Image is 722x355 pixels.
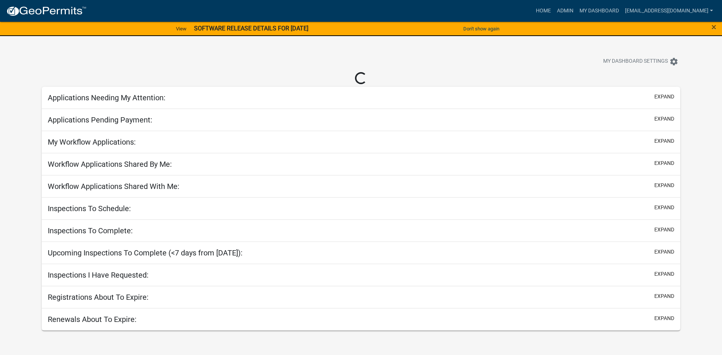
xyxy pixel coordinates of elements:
[48,270,149,279] h5: Inspections I Have Requested:
[654,159,674,167] button: expand
[654,314,674,322] button: expand
[173,23,190,35] a: View
[48,160,172,169] h5: Workflow Applications Shared By Me:
[711,22,716,32] span: ×
[654,226,674,234] button: expand
[654,204,674,211] button: expand
[654,181,674,189] button: expand
[576,4,622,18] a: My Dashboard
[48,182,179,191] h5: Workflow Applications Shared With Me:
[654,248,674,256] button: expand
[48,315,137,324] h5: Renewals About To Expire:
[603,57,668,66] span: My Dashboard Settings
[622,4,716,18] a: [EMAIL_ADDRESS][DOMAIN_NAME]
[654,270,674,278] button: expand
[48,226,133,235] h5: Inspections To Complete:
[460,23,502,35] button: Don't show again
[48,293,149,302] h5: Registrations About To Expire:
[654,292,674,300] button: expand
[48,137,136,147] h5: My Workflow Applications:
[654,93,674,101] button: expand
[669,57,678,66] i: settings
[533,4,554,18] a: Home
[597,54,684,69] button: My Dashboard Settingssettings
[48,93,165,102] h5: Applications Needing My Attention:
[554,4,576,18] a: Admin
[48,115,152,124] h5: Applications Pending Payment:
[48,204,131,213] h5: Inspections To Schedule:
[194,25,308,32] strong: SOFTWARE RELEASE DETAILS FOR [DATE]
[48,248,243,257] h5: Upcoming Inspections To Complete (<7 days from [DATE]):
[654,137,674,145] button: expand
[711,23,716,32] button: Close
[654,115,674,123] button: expand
